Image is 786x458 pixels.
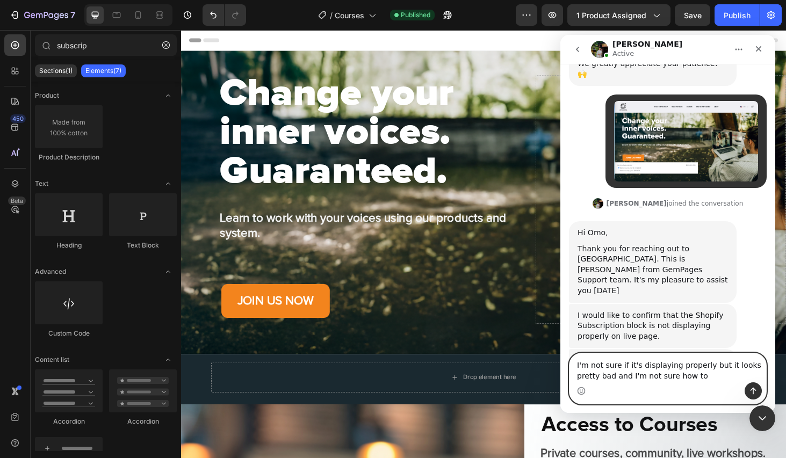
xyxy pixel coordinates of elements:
span: Save [684,11,702,20]
span: Courses [335,10,364,21]
span: Content list [35,355,69,365]
div: Heading [35,241,103,250]
div: Publish [724,10,751,21]
span: Text [35,179,48,188]
p: Sections(1) [39,67,73,75]
div: 450 [10,114,26,123]
span: Advanced [35,267,66,277]
button: 1 product assigned [567,4,670,26]
div: Text Block [109,241,177,250]
button: 7 [4,4,80,26]
input: Search Sections & Elements [35,34,177,56]
button: Publish [715,4,760,26]
span: Toggle open [160,87,177,104]
span: Toggle open [160,175,177,192]
div: Product Description [35,152,103,162]
span: Toggle open [160,351,177,368]
h3: Private courses, community, live workshops. [383,445,623,457]
div: Custom Code [35,329,103,338]
span: Product [35,91,59,100]
div: Drop element here [489,176,546,185]
button: Send a message… [184,347,201,365]
div: Drop element here [300,366,357,374]
span: Toggle open [160,263,177,280]
p: Elements(7) [85,67,121,75]
span: 1 product assigned [576,10,646,21]
iframe: Intercom live chat [749,405,775,431]
h1: Access to Courses [383,408,628,434]
p: 7 [70,9,75,21]
textarea: Message… [9,318,206,347]
span: / [330,10,333,21]
div: Accordion [35,417,103,426]
button: Emoji picker [17,352,25,360]
div: Would you mind sharing how you would like it be? Any specific request/adjustment that you want to... [9,314,176,369]
iframe: Design area [181,30,786,458]
span: Published [401,10,430,20]
iframe: Intercom live chat [560,35,775,413]
button: Save [675,4,710,26]
div: Beta [8,197,26,205]
div: Undo/Redo [203,4,246,26]
div: Accordion [109,417,177,426]
div: Jeremy says… [9,314,206,392]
